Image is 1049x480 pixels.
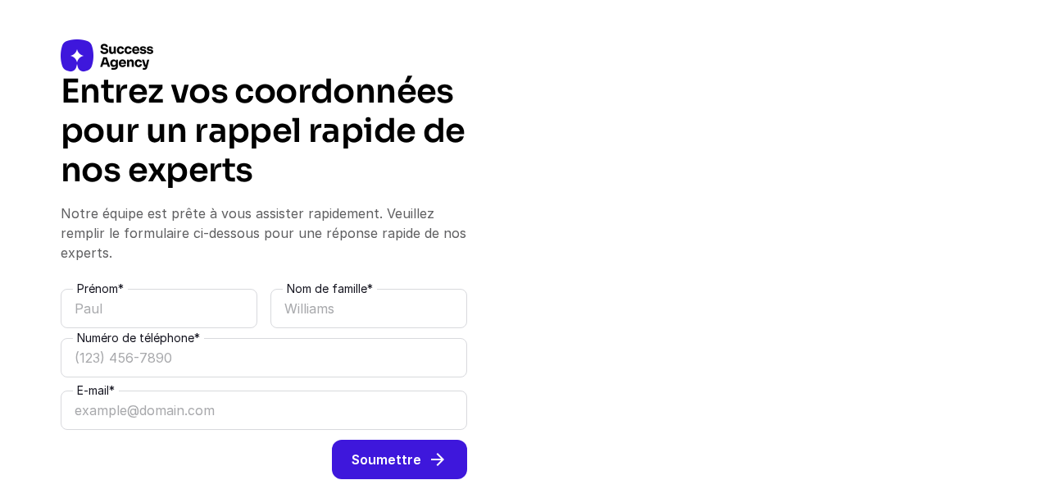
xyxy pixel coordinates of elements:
label: E-mail * [73,382,119,399]
label: Prénom * [73,281,128,297]
label: Numéro de téléphone * [73,330,204,346]
label: Nom de famille * [283,281,377,297]
input: Paul [61,289,257,328]
input: example@domain.com [61,391,467,430]
div: Entrez vos coordonnées pour un rappel rapide de nos experts [61,72,467,190]
input: Williams [270,289,467,328]
button: Soumettre [332,440,467,479]
div: Notre équipe est prête à vous assister rapidement. Veuillez remplir le formulaire ci-dessous pour... [61,203,467,263]
input: (123) 456-7890 [61,338,467,377]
